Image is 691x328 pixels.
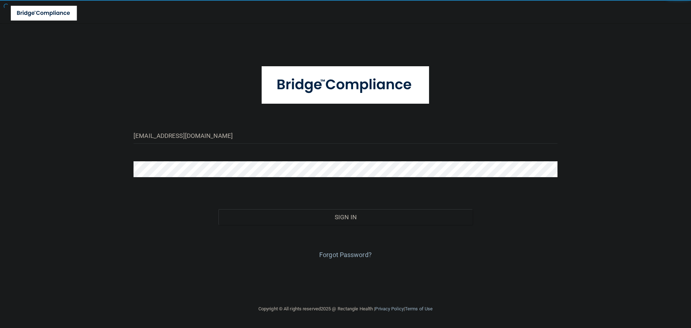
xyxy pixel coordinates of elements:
div: Copyright © All rights reserved 2025 @ Rectangle Health | | [214,297,477,320]
input: Email [134,127,557,144]
button: Sign In [218,209,473,225]
a: Terms of Use [405,306,433,311]
img: bridge_compliance_login_screen.278c3ca4.svg [262,66,429,104]
img: bridge_compliance_login_screen.278c3ca4.svg [11,6,77,21]
a: Privacy Policy [375,306,403,311]
a: Forgot Password? [319,251,372,259]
